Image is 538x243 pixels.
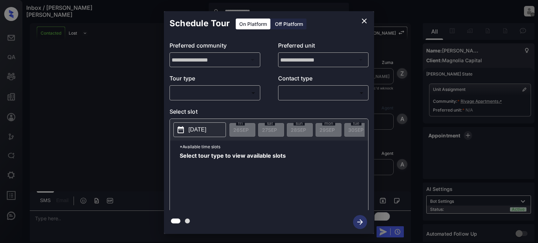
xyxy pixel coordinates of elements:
[170,107,368,119] p: Select slot
[278,74,369,85] p: Contact type
[357,14,371,28] button: close
[164,11,235,36] h2: Schedule Tour
[236,19,270,29] div: On Platform
[188,126,206,134] p: [DATE]
[173,122,226,137] button: [DATE]
[271,19,306,29] div: Off Platform
[180,141,368,153] p: *Available time slots
[170,41,260,52] p: Preferred community
[180,153,286,209] span: Select tour type to view available slots
[278,41,369,52] p: Preferred unit
[170,74,260,85] p: Tour type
